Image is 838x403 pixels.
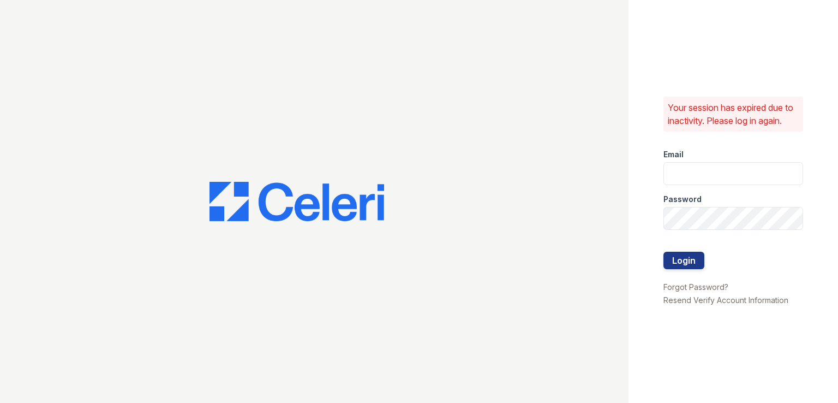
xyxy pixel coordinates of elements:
[663,295,788,305] a: Resend Verify Account Information
[663,282,728,292] a: Forgot Password?
[663,149,684,160] label: Email
[209,182,384,221] img: CE_Logo_Blue-a8612792a0a2168367f1c8372b55b34899dd931a85d93a1a3d3e32e68fde9ad4.png
[663,194,702,205] label: Password
[668,101,799,127] p: Your session has expired due to inactivity. Please log in again.
[663,252,704,269] button: Login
